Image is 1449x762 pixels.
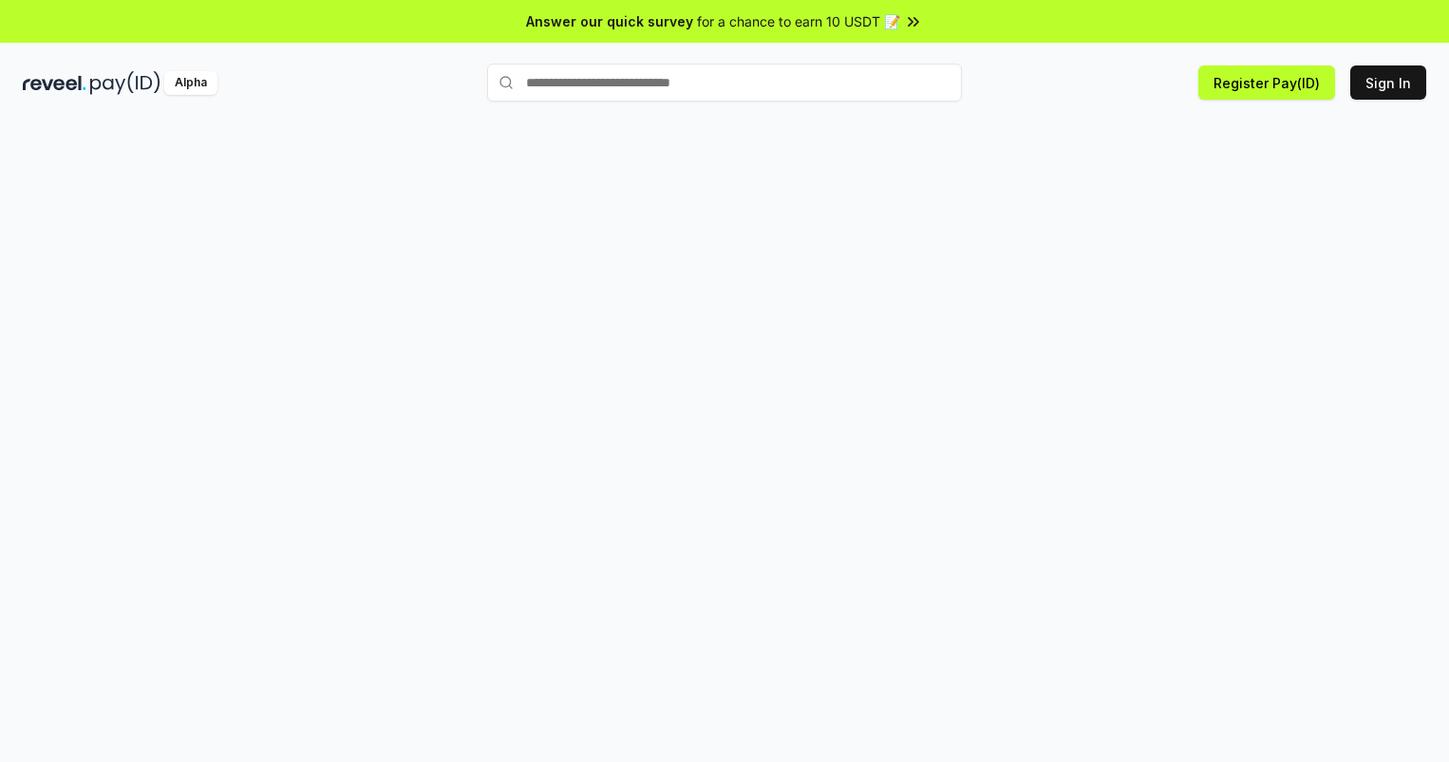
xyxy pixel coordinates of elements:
[1350,65,1426,100] button: Sign In
[526,11,693,31] span: Answer our quick survey
[90,71,160,95] img: pay_id
[1198,65,1335,100] button: Register Pay(ID)
[697,11,900,31] span: for a chance to earn 10 USDT 📝
[164,71,217,95] div: Alpha
[23,71,86,95] img: reveel_dark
